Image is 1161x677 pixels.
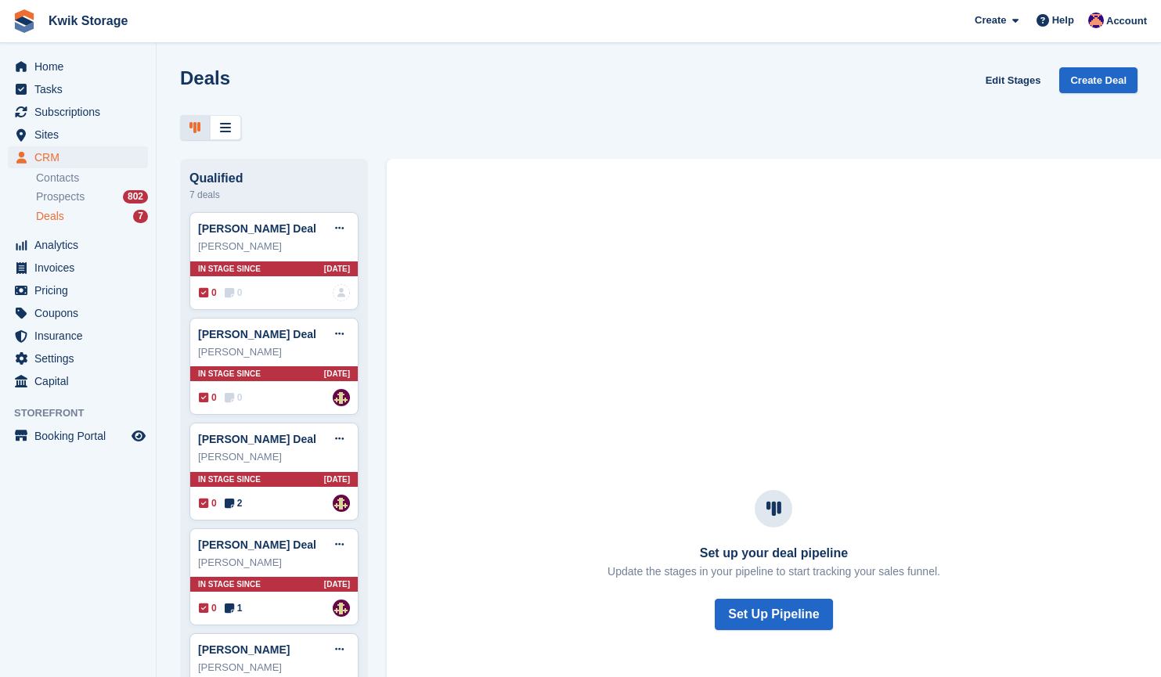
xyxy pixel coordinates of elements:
a: menu [8,279,148,301]
span: Deals [36,209,64,224]
span: Capital [34,370,128,392]
h3: Set up your deal pipeline [608,546,940,560]
img: deal-assignee-blank [333,284,350,301]
a: menu [8,257,148,279]
a: [PERSON_NAME] Deal [198,538,316,551]
div: [PERSON_NAME] [198,449,350,465]
span: Storefront [14,405,156,421]
span: [DATE] [324,578,350,590]
span: 0 [199,601,217,615]
span: 0 [199,391,217,405]
span: Insurance [34,325,128,347]
span: Tasks [34,78,128,100]
span: [DATE] [324,368,350,380]
a: Deals 7 [36,208,148,225]
a: Kwik Storage [42,8,134,34]
span: Coupons [34,302,128,324]
span: Create [975,13,1006,28]
div: [PERSON_NAME] [198,660,350,675]
a: menu [8,325,148,347]
a: menu [8,425,148,447]
a: [PERSON_NAME] Deal [198,433,316,445]
a: menu [8,78,148,100]
span: Prospects [36,189,85,204]
span: CRM [34,146,128,168]
a: menu [8,348,148,369]
span: 0 [225,391,243,405]
div: [PERSON_NAME] [198,344,350,360]
a: menu [8,124,148,146]
span: Home [34,56,128,77]
a: menu [8,101,148,123]
span: 0 [199,496,217,510]
a: menu [8,370,148,392]
a: Prospects 802 [36,189,148,205]
span: In stage since [198,368,261,380]
span: In stage since [198,263,261,275]
span: Account [1106,13,1147,29]
a: menu [8,146,148,168]
span: In stage since [198,474,261,485]
div: 7 deals [189,185,359,204]
a: [PERSON_NAME] [198,643,290,656]
img: ellie tragonette [333,495,350,512]
img: Jade Stanley [1088,13,1104,28]
span: 0 [225,286,243,300]
span: Help [1052,13,1074,28]
div: 7 [133,210,148,223]
span: Booking Portal [34,425,128,447]
a: Contacts [36,171,148,185]
div: [PERSON_NAME] [198,239,350,254]
span: Analytics [34,234,128,256]
span: [DATE] [324,263,350,275]
img: ellie tragonette [333,600,350,617]
span: Sites [34,124,128,146]
div: [PERSON_NAME] [198,555,350,571]
div: 802 [123,190,148,203]
button: Set Up Pipeline [715,599,832,630]
img: stora-icon-8386f47178a22dfd0bd8f6a31ec36ba5ce8667c1dd55bd0f319d3a0aa187defe.svg [13,9,36,33]
a: menu [8,56,148,77]
span: Pricing [34,279,128,301]
p: Update the stages in your pipeline to start tracking your sales funnel. [608,564,940,580]
a: Create Deal [1059,67,1138,93]
div: Qualified [189,171,359,185]
h1: Deals [180,67,230,88]
span: Subscriptions [34,101,128,123]
a: menu [8,234,148,256]
span: 0 [199,286,217,300]
span: 1 [225,601,243,615]
a: [PERSON_NAME] Deal [198,222,316,235]
a: menu [8,302,148,324]
a: Edit Stages [979,67,1047,93]
a: Preview store [129,427,148,445]
span: In stage since [198,578,261,590]
img: ellie tragonette [333,389,350,406]
span: Invoices [34,257,128,279]
span: [DATE] [324,474,350,485]
a: [PERSON_NAME] Deal [198,328,316,340]
span: 2 [225,496,243,510]
span: Settings [34,348,128,369]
